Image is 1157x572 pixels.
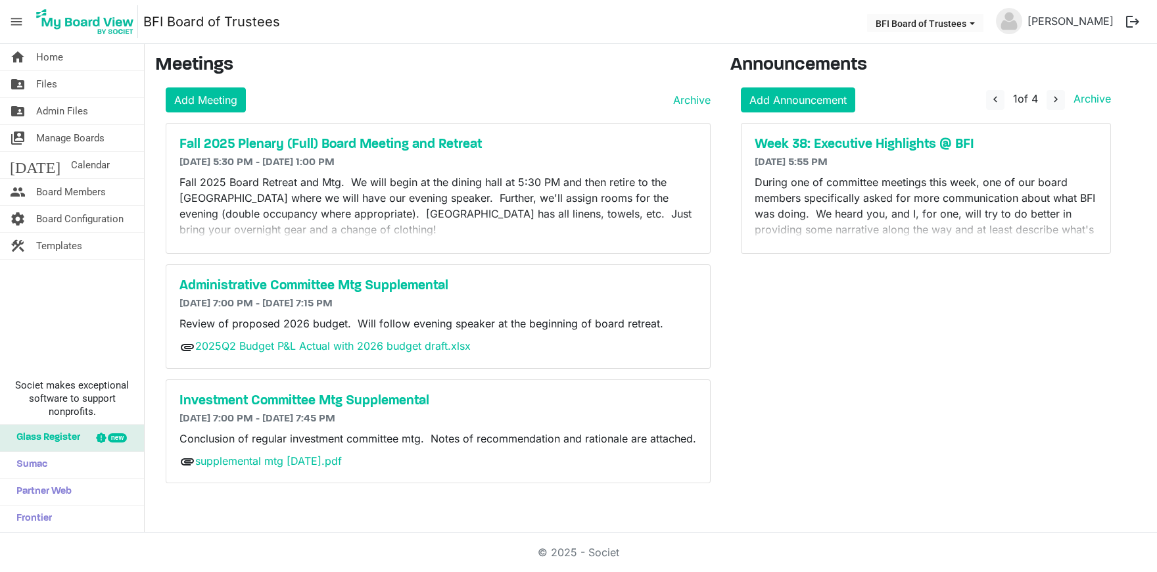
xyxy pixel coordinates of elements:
[996,8,1022,34] img: no-profile-picture.svg
[143,9,280,35] a: BFI Board of Trustees
[10,452,47,478] span: Sumac
[179,454,195,469] span: attachment
[10,71,26,97] span: folder_shared
[166,87,246,112] a: Add Meeting
[36,44,63,70] span: Home
[538,546,619,559] a: © 2025 - Societ
[6,379,138,418] span: Societ makes exceptional software to support nonprofits.
[36,98,88,124] span: Admin Files
[4,9,29,34] span: menu
[1119,8,1146,36] button: logout
[36,71,57,97] span: Files
[730,55,1122,77] h3: Announcements
[10,506,52,532] span: Frontier
[179,174,697,237] p: Fall 2025 Board Retreat and Mtg. We will begin at the dining hall at 5:30 PM and then retire to t...
[179,431,697,446] p: Conclusion of regular investment committee mtg. Notes of recommendation and rationale are attached.
[989,93,1001,105] span: navigate_before
[155,55,711,77] h3: Meetings
[1013,92,1038,105] span: of 4
[179,339,195,355] span: attachment
[10,233,26,259] span: construction
[32,5,143,38] a: My Board View Logo
[179,393,697,409] a: Investment Committee Mtg Supplemental
[755,157,828,168] span: [DATE] 5:55 PM
[668,92,711,108] a: Archive
[1068,92,1111,105] a: Archive
[10,425,80,451] span: Glass Register
[1047,90,1065,110] button: navigate_next
[741,87,855,112] a: Add Announcement
[71,152,110,178] span: Calendar
[179,156,697,169] h6: [DATE] 5:30 PM - [DATE] 1:00 PM
[10,44,26,70] span: home
[10,179,26,205] span: people
[195,454,342,467] a: supplemental mtg [DATE].pdf
[10,152,60,178] span: [DATE]
[179,413,697,425] h6: [DATE] 7:00 PM - [DATE] 7:45 PM
[179,316,697,331] p: Review of proposed 2026 budget. Will follow evening speaker at the beginning of board retreat.
[1022,8,1119,34] a: [PERSON_NAME]
[1050,93,1062,105] span: navigate_next
[36,233,82,259] span: Templates
[179,137,697,153] a: Fall 2025 Plenary (Full) Board Meeting and Retreat
[755,137,1097,153] a: Week 38: Executive Highlights @ BFI
[1013,92,1018,105] span: 1
[986,90,1004,110] button: navigate_before
[867,14,983,32] button: BFI Board of Trustees dropdownbutton
[10,479,72,505] span: Partner Web
[10,98,26,124] span: folder_shared
[179,278,697,294] a: Administrative Committee Mtg Supplemental
[179,298,697,310] h6: [DATE] 7:00 PM - [DATE] 7:15 PM
[32,5,138,38] img: My Board View Logo
[36,179,106,205] span: Board Members
[108,433,127,442] div: new
[10,125,26,151] span: switch_account
[755,174,1097,253] p: During one of committee meetings this week, one of our board members specifically asked for more ...
[36,125,105,151] span: Manage Boards
[36,206,124,232] span: Board Configuration
[10,206,26,232] span: settings
[195,339,471,352] a: 2025Q2 Budget P&L Actual with 2026 budget draft.xlsx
